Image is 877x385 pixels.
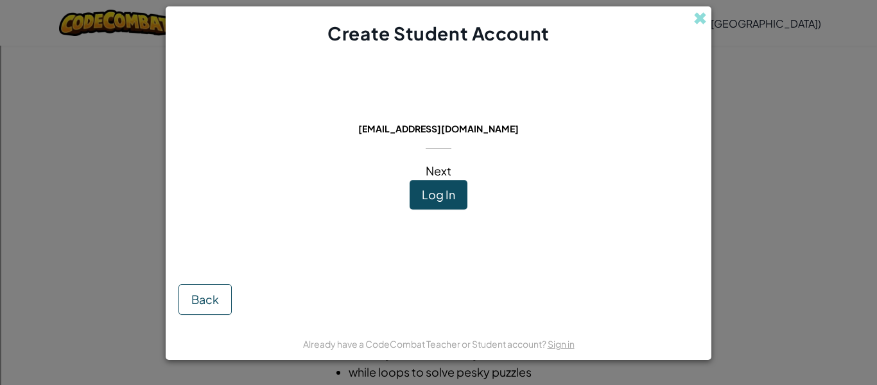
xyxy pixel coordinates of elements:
div: Options [5,76,872,88]
span: Next [426,163,451,178]
div: Delete [5,65,872,76]
span: Log In [422,187,455,202]
div: Home [5,5,268,17]
span: Back [191,292,219,307]
button: Log In [410,180,467,210]
span: This email is already in use: [348,105,530,120]
input: Search outlines [5,17,119,30]
span: Already have a CodeCombat Teacher or Student account? [303,338,548,350]
a: Sign in [548,338,575,350]
div: Sort A > Z [5,30,872,42]
div: Sign out [5,88,872,100]
button: Back [178,284,232,315]
div: Move To ... [5,53,872,65]
div: Sort New > Old [5,42,872,53]
span: [EMAIL_ADDRESS][DOMAIN_NAME] [358,123,519,134]
span: Create Student Account [327,22,549,44]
